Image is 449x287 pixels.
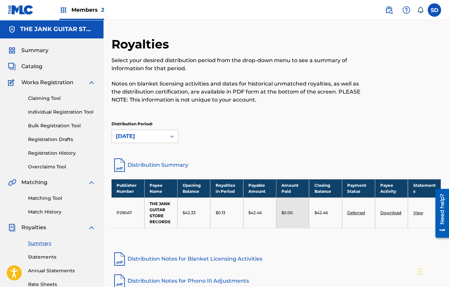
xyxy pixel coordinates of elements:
[87,79,95,87] img: expand
[145,197,178,228] td: THE JANK GUITAR STORE RECORDS
[116,132,162,140] div: [DATE]
[145,179,178,197] th: Payee Name
[183,210,196,216] p: $42.33
[8,224,16,232] img: Royalties
[8,178,16,186] img: Matching
[402,6,410,14] img: help
[111,157,128,173] img: distribution-summary-pdf
[408,179,441,197] th: Statements
[177,179,210,197] th: Opening Balance
[28,163,95,170] a: Overclaims Tool
[400,3,413,17] div: Help
[28,195,95,202] a: Matching Tool
[101,7,104,13] span: 2
[28,254,95,261] a: Statements
[28,109,95,116] a: Individual Registration Tool
[71,6,104,14] span: Members
[21,224,46,232] span: Royalties
[281,210,293,216] p: $0.00
[21,62,42,70] span: Catalog
[111,56,365,73] p: Select your desired distribution period from the drop-down menu to see a summary of information f...
[111,251,128,267] img: pdf
[416,255,449,287] iframe: Chat Widget
[430,186,449,240] iframe: Resource Center
[21,46,48,54] span: Summary
[111,197,145,228] td: P290A7
[276,179,309,197] th: Amount Paid
[28,267,95,274] a: Annual Statements
[314,210,327,216] p: $42.46
[413,210,423,215] a: View
[385,6,393,14] img: search
[111,157,441,173] a: Distribution Summary
[28,208,95,216] a: Match History
[417,7,424,13] div: Notifications
[21,178,47,186] span: Matching
[8,79,17,87] img: Works Registration
[111,179,145,197] th: Publisher Number
[87,178,95,186] img: expand
[309,179,342,197] th: Closing Balance
[28,136,95,143] a: Registration Drafts
[375,179,408,197] th: Payee Activity
[28,122,95,129] a: Bulk Registration Tool
[111,121,178,127] p: Distribution Period:
[8,46,48,54] a: SummarySummary
[243,179,276,197] th: Payable Amount
[428,3,441,17] div: User Menu
[59,6,67,14] img: Top Rightsholders
[215,210,225,216] p: $0.13
[87,224,95,232] img: expand
[28,95,95,102] a: Claiming Tool
[111,80,365,104] p: Notes on blanket licensing activities and dates for historical unmatched royalties, as well as th...
[21,79,73,87] span: Works Registration
[28,240,95,247] a: Summary
[382,3,396,17] a: Public Search
[111,37,172,52] h2: Royalties
[342,179,375,197] th: Payment Status
[20,25,95,33] h5: THE JANK GUITAR STORE RECORDS
[8,46,16,54] img: Summary
[418,262,422,282] div: Drag
[347,210,365,215] a: Deferred
[210,179,243,197] th: Royalties in Period
[8,25,16,33] img: Accounts
[380,210,401,215] a: Download
[28,150,95,157] a: Registration History
[8,62,42,70] a: CatalogCatalog
[111,251,441,267] a: Distribution Notes for Blanket Licensing Activities
[8,62,16,70] img: Catalog
[248,210,262,216] p: $42.46
[8,5,34,15] img: MLC Logo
